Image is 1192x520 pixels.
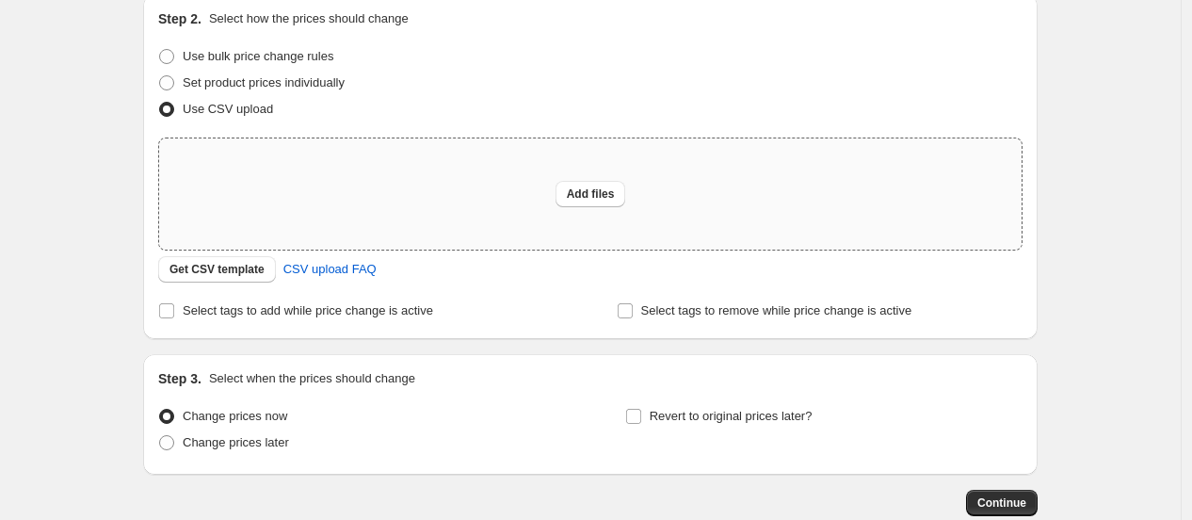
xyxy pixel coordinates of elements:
span: Change prices later [183,435,289,449]
span: Select tags to remove while price change is active [641,303,912,317]
p: Select how the prices should change [209,9,409,28]
p: Select when the prices should change [209,369,415,388]
h2: Step 2. [158,9,201,28]
button: Get CSV template [158,256,276,283]
span: Continue [977,496,1026,511]
a: CSV upload FAQ [272,254,388,284]
span: Select tags to add while price change is active [183,303,433,317]
span: Use CSV upload [183,102,273,116]
button: Add files [556,181,626,207]
span: Change prices now [183,409,287,423]
span: Add files [567,187,615,202]
button: Continue [966,490,1038,516]
span: Revert to original prices later? [650,409,813,423]
span: CSV upload FAQ [283,260,377,279]
span: Get CSV template [169,262,265,277]
h2: Step 3. [158,369,201,388]
span: Set product prices individually [183,75,345,89]
span: Use bulk price change rules [183,49,333,63]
